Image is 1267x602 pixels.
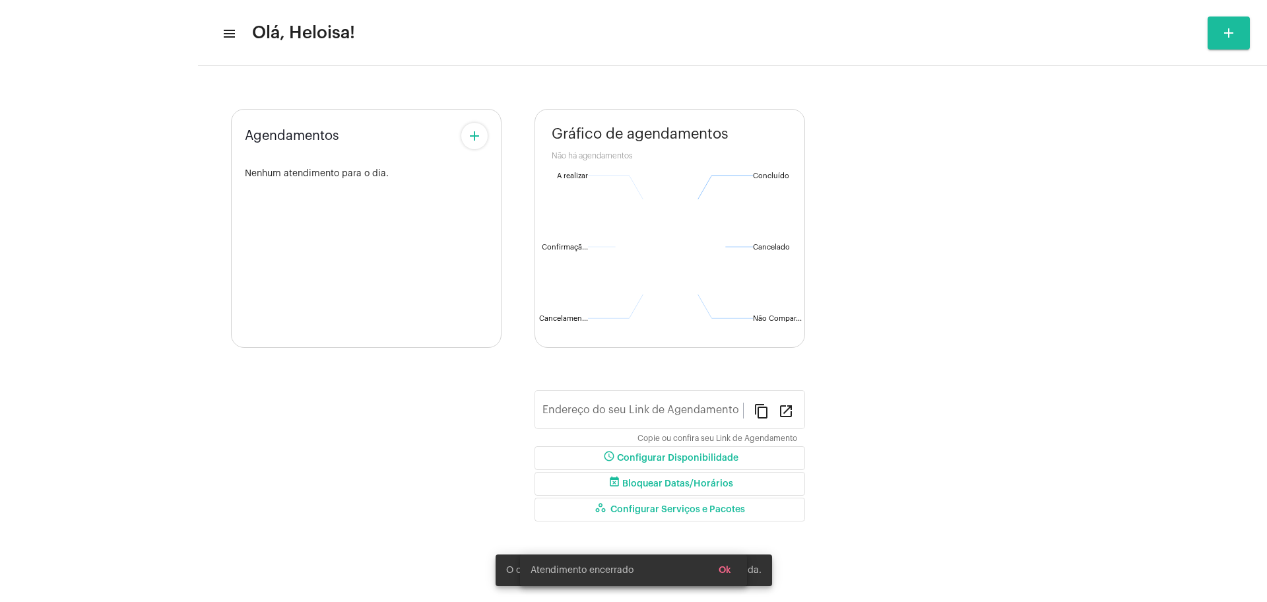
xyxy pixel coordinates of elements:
span: Configurar Disponibilidade [601,453,738,463]
mat-hint: Copie ou confira seu Link de Agendamento [637,434,797,444]
mat-icon: sidenav icon [222,26,235,42]
button: Bloquear Datas/Horários [535,472,805,496]
mat-icon: event_busy [606,476,622,492]
span: Configurar Serviços e Pacotes [595,505,745,514]
span: Ok [719,566,731,575]
span: Agendamentos [245,129,339,143]
input: Link [542,407,743,418]
text: A realizar [557,172,588,180]
span: Atendimento encerrado [531,564,633,577]
mat-icon: schedule [601,450,617,466]
text: Cancelado [753,244,790,251]
span: Olá, Heloisa! [252,22,355,44]
mat-icon: workspaces_outlined [595,502,610,518]
button: Configurar Serviços e Pacotes [535,498,805,521]
button: Configurar Disponibilidade [535,446,805,470]
text: Concluído [753,172,789,180]
mat-icon: add [467,128,482,144]
text: Cancelamen... [539,315,588,322]
text: Não Compar... [753,315,802,322]
span: Gráfico de agendamentos [552,126,729,142]
mat-icon: open_in_new [778,403,794,418]
mat-icon: add [1221,25,1237,41]
span: Bloquear Datas/Horários [606,479,733,488]
mat-icon: content_copy [754,403,769,418]
text: Confirmaçã... [542,244,588,251]
div: Nenhum atendimento para o dia. [245,169,488,179]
